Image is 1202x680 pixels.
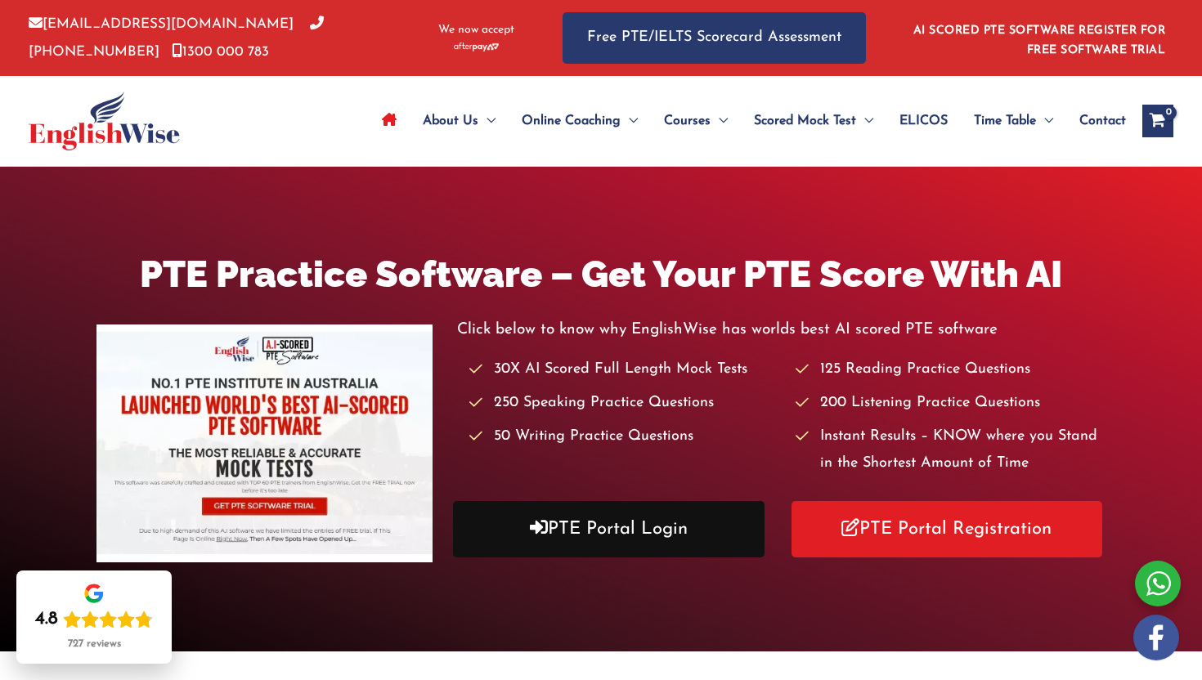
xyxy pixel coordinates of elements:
span: We now accept [438,22,514,38]
nav: Site Navigation: Main Menu [369,92,1126,150]
a: Free PTE/IELTS Scorecard Assessment [563,12,866,64]
a: [EMAIL_ADDRESS][DOMAIN_NAME] [29,17,294,31]
a: 1300 000 783 [172,45,269,59]
img: Afterpay-Logo [454,42,499,51]
span: Courses [664,92,711,150]
a: AI SCORED PTE SOFTWARE REGISTER FOR FREE SOFTWARE TRIAL [913,25,1166,56]
span: Menu Toggle [711,92,728,150]
span: Online Coaching [522,92,621,150]
span: Menu Toggle [1036,92,1053,150]
span: ELICOS [899,92,948,150]
a: Online CoachingMenu Toggle [509,92,651,150]
a: Time TableMenu Toggle [961,92,1066,150]
a: [PHONE_NUMBER] [29,17,324,58]
img: white-facebook.png [1133,615,1179,660]
a: About UsMenu Toggle [410,92,509,150]
li: 200 Listening Practice Questions [796,390,1106,417]
div: 4.8 [35,608,58,631]
a: ELICOS [886,92,961,150]
a: CoursesMenu Toggle [651,92,741,150]
aside: Header Widget 1 [904,11,1173,65]
span: Time Table [974,92,1036,150]
a: Scored Mock TestMenu Toggle [741,92,886,150]
p: Click below to know why EnglishWise has worlds best AI scored PTE software [457,316,1106,343]
a: PTE Portal Registration [792,501,1103,557]
span: Scored Mock Test [754,92,856,150]
span: Menu Toggle [856,92,873,150]
li: Instant Results – KNOW where you Stand in the Shortest Amount of Time [796,423,1106,478]
span: Contact [1079,92,1126,150]
li: 30X AI Scored Full Length Mock Tests [469,356,780,383]
div: Rating: 4.8 out of 5 [35,608,153,631]
div: 727 reviews [68,637,121,651]
img: pte-institute-main [96,324,433,562]
span: About Us [423,92,478,150]
a: View Shopping Cart, empty [1142,105,1173,137]
img: cropped-ew-logo [29,92,180,150]
span: Menu Toggle [478,92,496,150]
a: PTE Portal Login [453,501,765,557]
span: Menu Toggle [621,92,638,150]
a: Contact [1066,92,1126,150]
h1: PTE Practice Software – Get Your PTE Score With AI [96,248,1106,300]
li: 50 Writing Practice Questions [469,423,780,450]
li: 125 Reading Practice Questions [796,356,1106,383]
li: 250 Speaking Practice Questions [469,390,780,417]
